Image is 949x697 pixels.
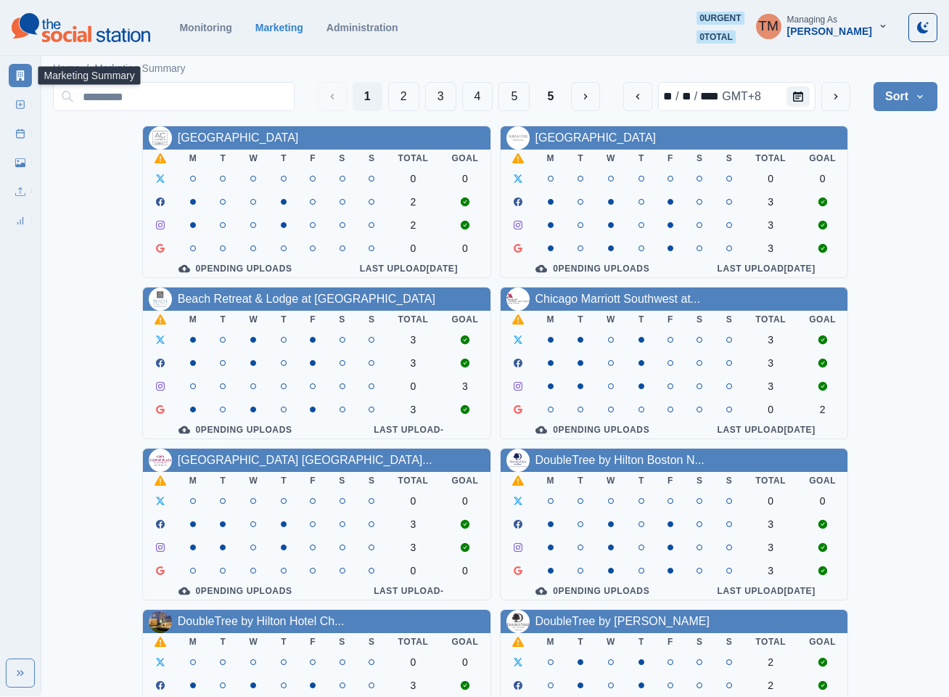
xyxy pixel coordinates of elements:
[755,242,786,254] div: 3
[327,633,357,651] th: S
[6,659,35,688] button: Expand
[656,150,685,167] th: F
[149,126,172,150] img: 1099810753417731
[451,173,478,184] div: 0
[451,380,478,392] div: 3
[327,472,357,489] th: S
[715,150,744,167] th: S
[269,150,298,167] th: T
[208,472,237,489] th: T
[155,585,316,597] div: 0 Pending Uploads
[685,150,715,167] th: S
[388,82,419,111] button: Page 2
[908,13,937,42] button: Toggle Mode
[237,633,269,651] th: W
[208,150,237,167] th: T
[797,633,847,651] th: Goal
[685,633,715,651] th: S
[535,311,567,328] th: M
[506,288,530,311] img: 112948409016
[53,61,186,76] nav: breadcrumb
[9,180,32,203] a: Uploads
[809,404,836,415] div: 2
[398,380,429,392] div: 0
[178,633,209,651] th: M
[697,30,736,44] span: 0 total
[353,82,382,111] button: Page 1
[327,150,357,167] th: S
[339,263,478,274] div: Last Upload [DATE]
[298,311,327,328] th: F
[498,82,530,111] button: Page 5
[697,585,836,597] div: Last Upload [DATE]
[9,64,32,87] a: Marketing Summary
[398,495,429,507] div: 0
[566,150,595,167] th: T
[425,82,456,111] button: Page 3
[674,88,680,105] div: /
[566,472,595,489] th: T
[755,219,786,231] div: 3
[535,150,567,167] th: M
[9,122,32,145] a: Post Schedule
[178,454,432,466] a: [GEOGRAPHIC_DATA] [GEOGRAPHIC_DATA]...
[535,615,710,627] a: DoubleTree by [PERSON_NAME]
[440,633,490,651] th: Goal
[720,88,763,105] div: time zone
[387,633,440,651] th: Total
[398,242,429,254] div: 0
[627,633,656,651] th: T
[155,424,316,436] div: 0 Pending Uploads
[656,311,685,328] th: F
[178,311,209,328] th: M
[298,472,327,489] th: F
[149,449,172,472] img: 192873340585653
[697,424,836,436] div: Last Upload [DATE]
[809,173,836,184] div: 0
[451,565,478,576] div: 0
[440,311,490,328] th: Goal
[662,88,674,105] div: month
[178,472,209,489] th: M
[357,633,387,651] th: S
[506,449,530,472] img: 495180477166361
[627,472,656,489] th: T
[595,633,627,651] th: W
[398,565,429,576] div: 0
[755,357,786,369] div: 3
[595,472,627,489] th: W
[9,151,32,174] a: Media Library
[821,82,850,111] button: next
[398,334,429,346] div: 3
[451,656,478,668] div: 0
[656,633,685,651] th: F
[237,311,269,328] th: W
[339,585,478,597] div: Last Upload -
[398,680,429,691] div: 3
[535,472,567,489] th: M
[326,22,398,33] a: Administration
[318,82,347,111] button: Previous
[208,633,237,651] th: T
[755,656,786,668] div: 2
[440,150,490,167] th: Goal
[566,633,595,651] th: T
[755,334,786,346] div: 3
[535,454,704,466] a: DoubleTree by Hilton Boston N...
[535,82,565,111] button: Last Page
[623,82,652,111] button: previous
[387,150,440,167] th: Total
[387,311,440,328] th: Total
[398,196,429,208] div: 2
[398,518,429,530] div: 3
[787,25,872,38] div: [PERSON_NAME]
[755,380,786,392] div: 3
[398,656,429,668] div: 0
[535,633,567,651] th: M
[255,22,303,33] a: Marketing
[595,150,627,167] th: W
[512,263,674,274] div: 0 Pending Uploads
[787,15,837,25] div: Managing As
[797,150,847,167] th: Goal
[627,150,656,167] th: T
